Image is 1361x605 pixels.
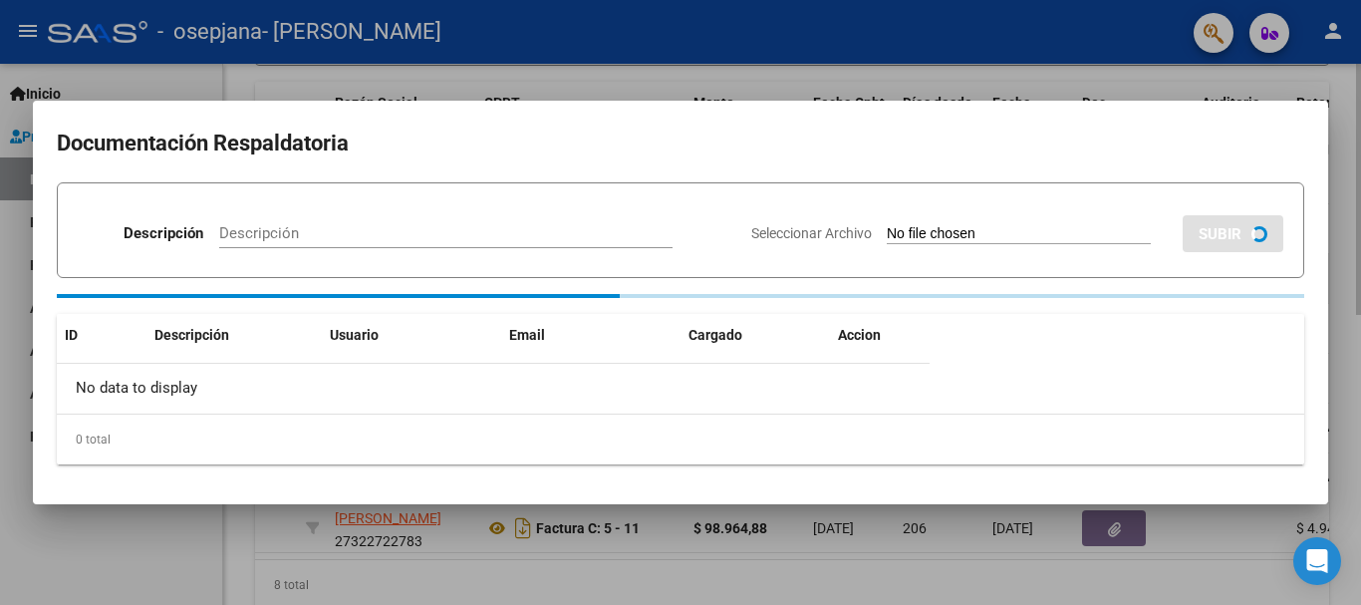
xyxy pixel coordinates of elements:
[154,327,229,343] span: Descripción
[688,327,742,343] span: Cargado
[146,314,322,357] datatable-header-cell: Descripción
[509,327,545,343] span: Email
[1199,225,1241,243] span: SUBIR
[57,314,146,357] datatable-header-cell: ID
[680,314,830,357] datatable-header-cell: Cargado
[501,314,680,357] datatable-header-cell: Email
[1293,537,1341,585] div: Open Intercom Messenger
[1183,215,1283,252] button: SUBIR
[124,222,203,245] p: Descripción
[830,314,930,357] datatable-header-cell: Accion
[57,364,930,414] div: No data to display
[838,327,881,343] span: Accion
[57,415,1304,464] div: 0 total
[330,327,379,343] span: Usuario
[57,125,1304,162] h2: Documentación Respaldatoria
[65,327,78,343] span: ID
[751,225,872,241] span: Seleccionar Archivo
[322,314,501,357] datatable-header-cell: Usuario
